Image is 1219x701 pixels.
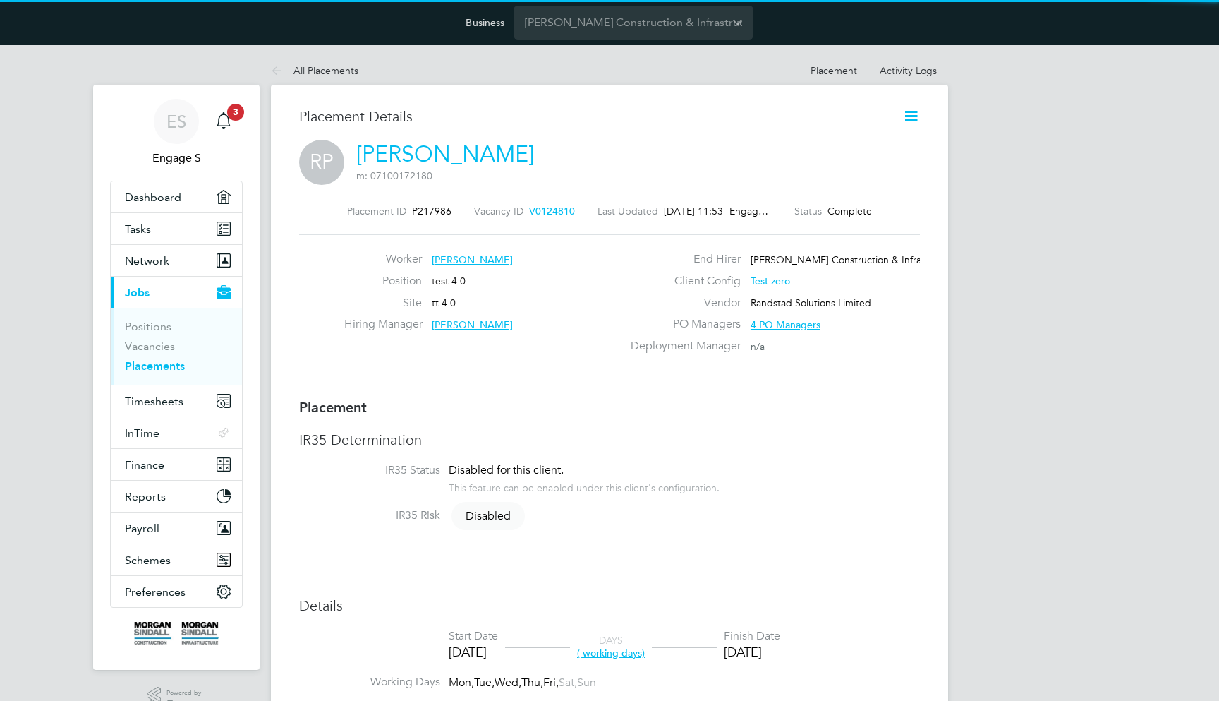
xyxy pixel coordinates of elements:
span: tt 4 0 [432,296,456,309]
span: Sun [577,676,596,690]
label: Business [466,16,504,29]
h3: Details [299,597,920,615]
label: Site [344,296,422,311]
span: Sat, [559,676,577,690]
button: Schemes [111,544,242,575]
label: End Hirer [622,252,741,267]
span: ES [166,112,186,131]
a: [PERSON_NAME] [356,140,534,168]
h3: Placement Details [299,107,881,126]
label: Worker [344,252,422,267]
nav: Main navigation [93,85,260,670]
b: Placement [299,399,367,416]
label: Vacancy ID [474,205,523,217]
span: Disabled for this client. [449,463,564,477]
button: Reports [111,481,242,512]
span: V0124810 [529,205,575,217]
label: Client Config [622,274,741,289]
a: ESEngage S [110,99,243,167]
span: m: 07100172180 [356,169,432,182]
a: Placement [811,64,857,77]
button: Network [111,245,242,276]
span: Test-zero [751,275,790,287]
span: ( working days) [577,647,645,659]
button: Payroll [111,513,242,544]
label: Deployment Manager [622,339,741,354]
span: [DATE] 11:53 - [664,205,729,217]
span: Payroll [125,522,159,535]
span: [PERSON_NAME] [432,253,513,266]
h3: IR35 Determination [299,431,920,449]
span: Finance [125,458,164,472]
button: Finance [111,449,242,480]
a: Positions [125,320,171,333]
span: P217986 [412,205,451,217]
span: InTime [125,426,159,440]
span: Preferences [125,585,186,599]
label: Vendor [622,296,741,311]
div: Finish Date [724,629,780,644]
label: Last Updated [598,205,658,217]
span: Dashboard [125,191,181,204]
img: morgansindall-logo-retina.png [134,622,219,645]
span: Thu, [521,676,543,690]
span: Schemes [125,553,171,567]
label: Placement ID [347,205,406,217]
label: Position [344,274,422,289]
div: [DATE] [724,644,780,660]
div: This feature can be enabled under this client's configuration. [449,478,720,494]
span: Fri, [543,676,559,690]
span: RP [299,140,344,185]
button: Jobs [111,277,242,308]
span: Network [125,254,169,268]
div: Start Date [449,629,498,644]
span: n/a [751,340,765,353]
label: Hiring Manager [344,317,422,332]
span: Disabled [451,502,525,530]
button: Preferences [111,576,242,607]
span: Randstad Solutions Limited [751,296,871,309]
span: 3 [227,104,244,121]
a: Dashboard [111,181,242,212]
button: InTime [111,417,242,448]
span: Timesheets [125,395,183,408]
span: Tasks [125,222,151,236]
div: Jobs [111,308,242,385]
span: Tue, [474,676,495,690]
span: Jobs [125,286,150,299]
a: All Placements [271,64,358,77]
span: Reports [125,490,166,503]
label: PO Managers [622,317,741,332]
span: [PERSON_NAME] Construction & Infrast… [751,253,939,266]
div: [DATE] [449,644,498,660]
a: Tasks [111,213,242,244]
span: test 4 0 [432,275,466,287]
div: DAYS [570,634,652,659]
span: Engage S [110,150,243,167]
a: 3 [210,99,238,144]
span: [PERSON_NAME] [432,318,513,331]
span: 4 PO Managers [751,318,820,331]
a: Activity Logs [880,64,937,77]
span: Mon, [449,676,474,690]
button: Timesheets [111,385,242,417]
label: IR35 Status [299,463,440,478]
label: Status [794,205,822,217]
label: IR35 Risk [299,508,440,523]
a: Placements [125,359,185,373]
span: Engag… [729,205,772,217]
span: Powered by [166,687,206,699]
span: Complete [827,205,872,217]
a: Vacancies [125,340,175,353]
a: Go to home page [110,622,243,645]
label: Working Days [299,675,440,690]
span: Wed, [495,676,521,690]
